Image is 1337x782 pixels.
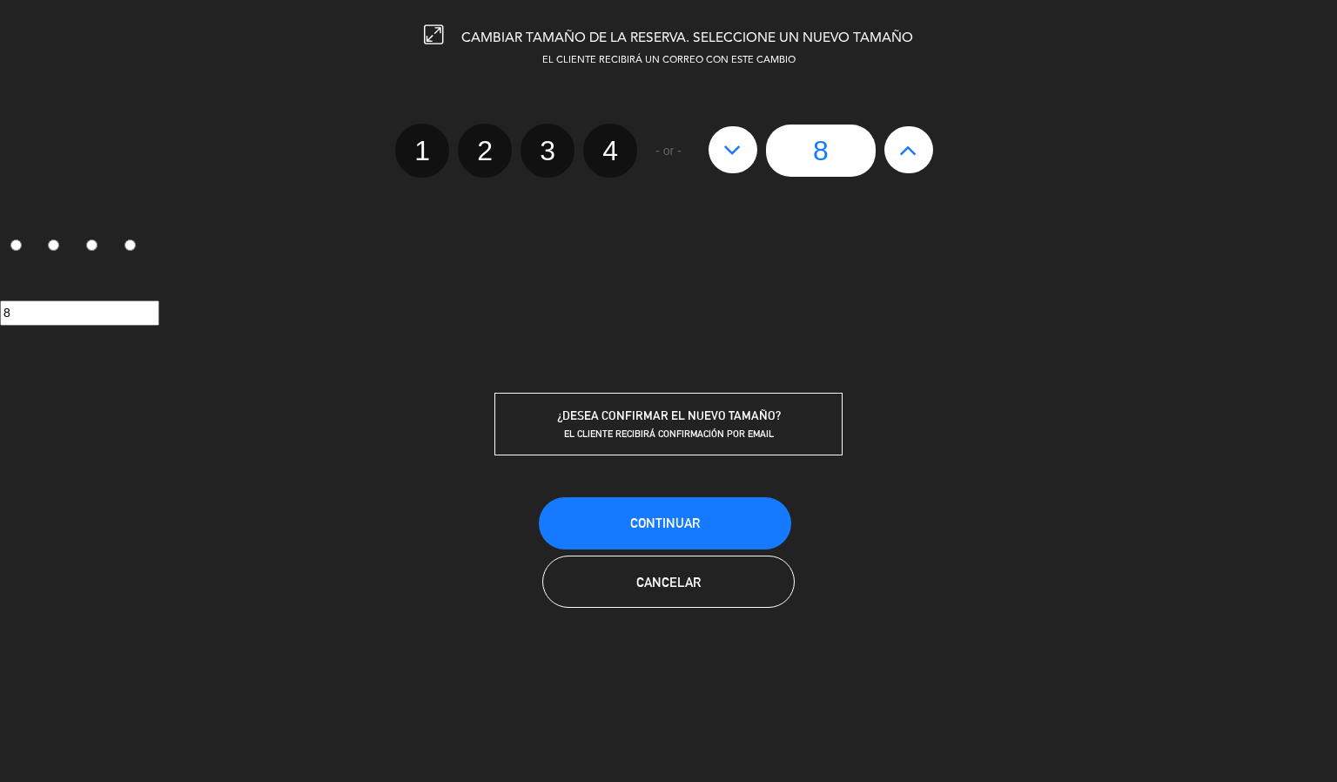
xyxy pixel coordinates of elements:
label: 3 [521,124,574,178]
button: Continuar [539,497,791,549]
input: 1 [10,239,22,251]
input: 4 [124,239,136,251]
span: ¿DESEA CONFIRMAR EL NUEVO TAMAÑO? [557,408,781,422]
span: EL CLIENTE RECIBIRÁ UN CORREO CON ESTE CAMBIO [542,56,796,65]
label: 2 [458,124,512,178]
label: 3 [77,233,115,262]
span: EL CLIENTE RECIBIRÁ CONFIRMACIÓN POR EMAIL [564,428,774,440]
label: 1 [395,124,449,178]
input: 3 [86,239,97,251]
label: 2 [38,233,77,262]
span: Continuar [630,516,700,530]
span: Cancelar [636,575,701,590]
span: CAMBIAR TAMAÑO DE LA RESERVA. SELECCIONE UN NUEVO TAMAÑO [461,31,913,45]
span: - or - [655,141,682,161]
button: Cancelar [542,556,795,608]
input: 2 [48,239,59,251]
label: 4 [583,124,637,178]
label: 4 [114,233,152,262]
